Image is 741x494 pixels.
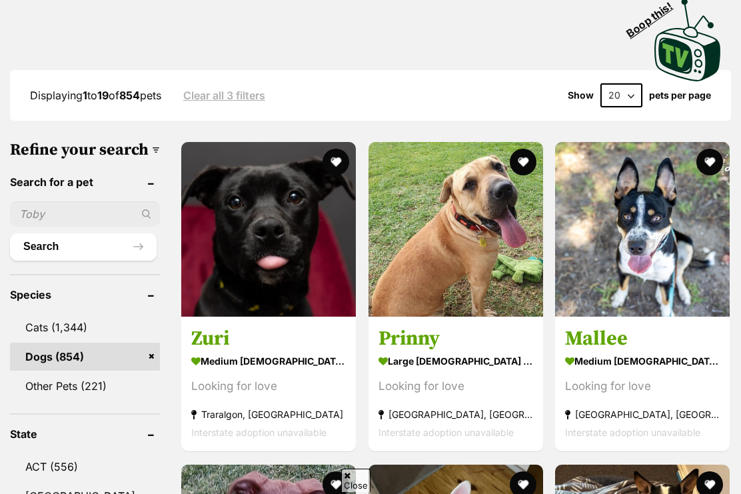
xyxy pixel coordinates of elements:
a: ACT (556) [10,453,160,481]
a: Prinny large [DEMOGRAPHIC_DATA] Dog Looking for love [GEOGRAPHIC_DATA], [GEOGRAPHIC_DATA] Interst... [369,317,543,452]
button: favourite [696,149,723,175]
strong: Traralgon, [GEOGRAPHIC_DATA] [191,406,346,424]
a: Mallee medium [DEMOGRAPHIC_DATA] Dog Looking for love [GEOGRAPHIC_DATA], [GEOGRAPHIC_DATA] Inters... [555,317,730,452]
button: Search [10,233,157,260]
input: Toby [10,201,160,227]
a: Zuri medium [DEMOGRAPHIC_DATA] Dog Looking for love Traralgon, [GEOGRAPHIC_DATA] Interstate adopt... [181,317,356,452]
strong: 1 [83,89,87,102]
div: Looking for love [378,378,533,396]
h3: Zuri [191,327,346,352]
a: Cats (1,344) [10,313,160,341]
a: Dogs (854) [10,343,160,371]
header: Search for a pet [10,176,160,188]
span: Interstate adoption unavailable [378,427,514,439]
header: State [10,428,160,440]
span: Show [568,90,594,101]
img: Prinny - Shar Pei Dog [369,142,543,317]
strong: [GEOGRAPHIC_DATA], [GEOGRAPHIC_DATA] [378,406,533,424]
span: Interstate adoption unavailable [191,427,327,439]
strong: large [DEMOGRAPHIC_DATA] Dog [378,352,533,371]
strong: medium [DEMOGRAPHIC_DATA] Dog [191,352,346,371]
label: pets per page [649,90,711,101]
header: Species [10,289,160,301]
div: Looking for love [191,378,346,396]
span: Close [341,469,370,492]
strong: [GEOGRAPHIC_DATA], [GEOGRAPHIC_DATA] [565,406,720,424]
a: Other Pets (221) [10,372,160,400]
span: Interstate adoption unavailable [565,427,700,439]
img: Mallee - Australian Kelpie Dog [555,142,730,317]
h3: Refine your search [10,141,160,159]
h3: Mallee [565,327,720,352]
strong: medium [DEMOGRAPHIC_DATA] Dog [565,352,720,371]
div: Looking for love [565,378,720,396]
button: favourite [323,149,349,175]
h3: Prinny [378,327,533,352]
img: Zuri - Staffordshire Bull Terrier Dog [181,142,356,317]
strong: 19 [97,89,109,102]
a: Clear all 3 filters [183,89,265,101]
button: favourite [509,149,536,175]
span: Displaying to of pets [30,89,161,102]
strong: 854 [119,89,140,102]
